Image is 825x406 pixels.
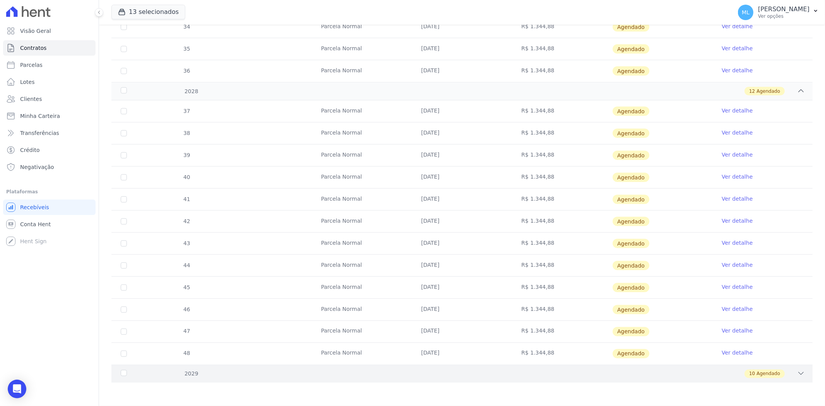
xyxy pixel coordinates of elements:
span: 2029 [184,370,198,378]
a: Ver detalhe [722,22,753,30]
a: Ver detalhe [722,195,753,203]
td: R$ 1.344,88 [512,321,612,343]
input: default [121,307,127,313]
td: Parcela Normal [312,255,412,276]
span: Agendado [757,88,780,95]
td: R$ 1.344,88 [512,299,612,321]
span: Conta Hent [20,220,51,228]
td: Parcela Normal [312,123,412,144]
span: 37 [183,108,190,114]
input: default [121,329,127,335]
a: Ver detalhe [722,305,753,313]
span: Agendado [613,173,649,182]
span: Agendado [613,283,649,292]
span: Agendado [613,261,649,270]
td: [DATE] [412,299,512,321]
span: ML [742,10,750,15]
span: 46 [183,306,190,312]
span: Agendado [613,67,649,76]
span: 10 [749,370,755,377]
span: Crédito [20,146,40,154]
td: Parcela Normal [312,189,412,210]
input: default [121,351,127,357]
span: 42 [183,218,190,224]
button: ML [PERSON_NAME] Ver opções [732,2,825,23]
span: Visão Geral [20,27,51,35]
div: Open Intercom Messenger [8,380,26,398]
td: [DATE] [412,343,512,365]
td: R$ 1.344,88 [512,123,612,144]
span: Agendado [613,44,649,54]
td: R$ 1.344,88 [512,189,612,210]
td: R$ 1.344,88 [512,16,612,38]
td: R$ 1.344,88 [512,145,612,166]
input: default [121,174,127,181]
td: Parcela Normal [312,38,412,60]
a: Transferências [3,125,96,141]
td: R$ 1.344,88 [512,343,612,365]
span: 44 [183,262,190,268]
span: Agendado [613,217,649,226]
td: Parcela Normal [312,321,412,343]
td: [DATE] [412,321,512,343]
a: Ver detalhe [722,67,753,74]
a: Ver detalhe [722,107,753,114]
span: 34 [183,24,190,30]
td: R$ 1.344,88 [512,38,612,60]
span: Agendado [613,349,649,358]
div: Plataformas [6,187,92,196]
input: default [121,130,127,136]
td: R$ 1.344,88 [512,233,612,254]
td: R$ 1.344,88 [512,255,612,276]
td: R$ 1.344,88 [512,277,612,299]
span: 38 [183,130,190,136]
span: 39 [183,152,190,158]
span: Agendado [613,195,649,204]
input: default [121,24,127,30]
td: [DATE] [412,123,512,144]
td: [DATE] [412,277,512,299]
p: Ver opções [758,13,810,19]
a: Ver detalhe [722,217,753,225]
span: Lotes [20,78,35,86]
a: Parcelas [3,57,96,73]
input: default [121,152,127,159]
span: Minha Carteira [20,112,60,120]
span: Agendado [613,239,649,248]
span: 41 [183,196,190,202]
a: Visão Geral [3,23,96,39]
td: Parcela Normal [312,233,412,254]
a: Clientes [3,91,96,107]
td: Parcela Normal [312,167,412,188]
a: Negativação [3,159,96,175]
a: Lotes [3,74,96,90]
td: [DATE] [412,38,512,60]
td: R$ 1.344,88 [512,101,612,122]
td: [DATE] [412,189,512,210]
td: [DATE] [412,211,512,232]
span: Agendado [757,370,780,377]
span: 45 [183,284,190,290]
td: Parcela Normal [312,211,412,232]
span: 40 [183,174,190,180]
a: Ver detalhe [722,151,753,159]
td: [DATE] [412,60,512,82]
input: default [121,218,127,225]
a: Crédito [3,142,96,158]
span: 47 [183,328,190,334]
span: 36 [183,68,190,74]
span: 43 [183,240,190,246]
td: Parcela Normal [312,60,412,82]
td: R$ 1.344,88 [512,60,612,82]
td: [DATE] [412,167,512,188]
td: Parcela Normal [312,277,412,299]
input: default [121,196,127,203]
button: 13 selecionados [111,5,185,19]
input: default [121,108,127,114]
td: [DATE] [412,145,512,166]
span: Agendado [613,151,649,160]
td: Parcela Normal [312,343,412,365]
a: Recebíveis [3,200,96,215]
td: Parcela Normal [312,145,412,166]
a: Ver detalhe [722,283,753,291]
